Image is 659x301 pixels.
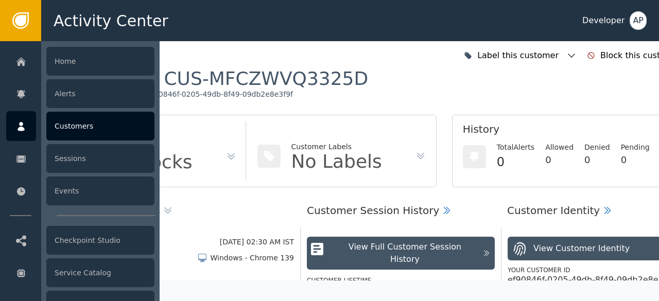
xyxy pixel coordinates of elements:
[630,11,647,30] button: AP
[545,142,574,153] div: Allowed
[54,9,168,32] span: Activity Center
[147,90,293,99] div: ef90846f-0205-49db-8f49-09db2e8e3f9f
[497,153,534,171] div: 0
[582,14,625,27] div: Developer
[46,112,154,140] div: Customers
[307,277,371,284] label: Customer Lifetime
[291,141,382,152] div: Customer Labels
[46,79,154,108] div: Alerts
[584,153,610,167] div: 0
[210,253,294,263] div: Windows - Chrome 139
[291,152,382,171] div: No Labels
[621,153,650,167] div: 0
[46,176,154,205] div: Events
[545,153,574,167] div: 0
[220,237,294,247] div: [DATE] 02:30 AM IST
[533,242,630,255] div: View Customer Identity
[6,225,154,255] a: Checkpoint Studio
[46,258,154,287] div: Service Catalog
[46,226,154,255] div: Checkpoint Studio
[6,79,154,109] a: Alerts
[6,46,154,76] a: Home
[507,203,600,218] div: Customer Identity
[164,67,368,90] div: CUS-MFCZWVQ3325D
[46,144,154,173] div: Sessions
[584,142,610,153] div: Denied
[461,44,579,67] button: Label this customer
[307,203,439,218] div: Customer Session History
[46,47,154,76] div: Home
[6,258,154,288] a: Service Catalog
[477,49,561,62] div: Label this customer
[621,142,650,153] div: Pending
[6,176,154,206] a: Events
[497,142,534,153] div: Total Alerts
[307,237,495,270] button: View Full Customer Session History
[6,144,154,173] a: Sessions
[6,111,154,141] a: Customers
[57,67,368,90] div: Customer :
[333,241,477,265] div: View Full Customer Session History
